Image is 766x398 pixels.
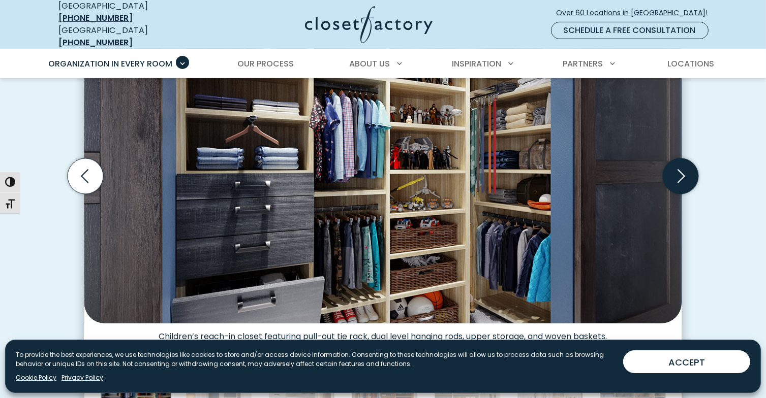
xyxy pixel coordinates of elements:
figcaption: Children’s reach-in closet featuring pull-out tie rack, dual level hanging rods, upper storage, a... [84,323,682,342]
a: Cookie Policy [16,373,56,382]
button: Next slide [659,154,702,198]
span: Over 60 Locations in [GEOGRAPHIC_DATA]! [557,8,716,18]
span: Our Process [237,58,294,70]
span: Organization in Every Room [49,58,173,70]
p: To provide the best experiences, we use technologies like cookies to store and/or access device i... [16,350,615,369]
a: Over 60 Locations in [GEOGRAPHIC_DATA]! [556,4,717,22]
a: [PHONE_NUMBER] [59,37,133,48]
span: Partners [563,58,603,70]
div: [GEOGRAPHIC_DATA] [59,24,206,49]
img: Closet Factory Logo [305,6,433,43]
img: Children's clothing in reach-in closet featuring pull-out tie rack, dual level hanging rods, uppe... [84,11,682,323]
button: ACCEPT [623,350,750,373]
span: Inspiration [452,58,501,70]
button: Previous slide [64,154,107,198]
a: Privacy Policy [62,373,103,382]
nav: Primary Menu [42,50,725,78]
span: About Us [349,58,390,70]
a: [PHONE_NUMBER] [59,12,133,24]
span: Locations [667,58,714,70]
a: Schedule a Free Consultation [551,22,709,39]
